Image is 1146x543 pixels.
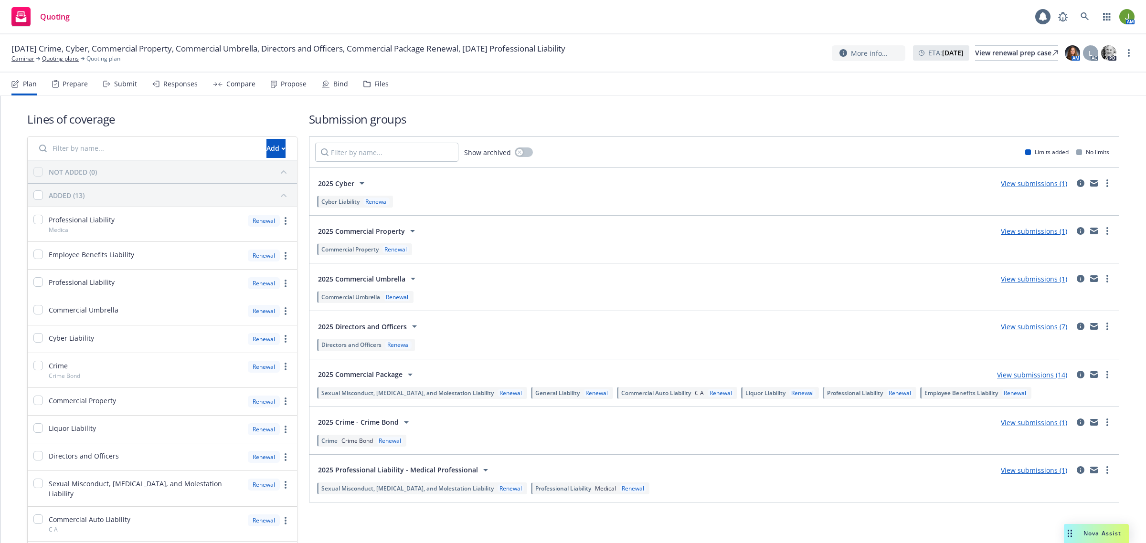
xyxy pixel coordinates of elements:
[374,80,389,88] div: Files
[248,305,280,317] div: Renewal
[11,43,565,54] span: [DATE] Crime, Cyber, Commercial Property, Commercial Umbrella, Directors and Officers, Commercial...
[42,54,79,63] a: Quoting plans
[377,437,403,445] div: Renewal
[333,80,348,88] div: Bind
[1002,389,1028,397] div: Renewal
[8,3,74,30] a: Quoting
[924,389,998,397] span: Employee Benefits Liability
[1102,464,1113,476] a: more
[266,139,286,158] button: Add
[318,178,354,188] span: 2025 Cyber
[318,226,405,236] span: 2025 Commercial Property
[248,277,280,289] div: Renewal
[789,389,816,397] div: Renewal
[280,333,291,345] a: more
[86,54,120,63] span: Quoting plan
[280,250,291,261] a: more
[708,389,734,397] div: Renewal
[975,46,1058,60] div: View renewal prep case
[321,198,360,206] span: Cyber Liability
[1001,322,1067,331] a: View submissions (7)
[1102,417,1113,428] a: more
[49,451,119,461] span: Directors and Officers
[827,389,883,397] span: Professional Liability
[321,293,380,301] span: Commercial Umbrella
[248,333,280,345] div: Renewal
[63,80,88,88] div: Prepare
[1119,9,1135,24] img: photo
[1075,417,1086,428] a: circleInformation
[280,278,291,289] a: more
[1097,7,1116,26] a: Switch app
[498,389,524,397] div: Renewal
[49,190,85,200] div: ADDED (13)
[1088,464,1100,476] a: mail
[248,451,280,463] div: Renewal
[745,389,785,397] span: Liquor Liability
[1001,418,1067,427] a: View submissions (1)
[1075,369,1086,380] a: circleInformation
[341,437,373,445] span: Crime Bond
[280,396,291,407] a: more
[695,389,704,397] span: C A
[1088,417,1100,428] a: mail
[321,389,494,397] span: Sexual Misconduct, [MEDICAL_DATA], and Molestation Liability
[248,250,280,261] div: Renewal
[49,215,115,225] span: Professional Liability
[1025,148,1069,156] div: Limits added
[248,423,280,435] div: Renewal
[1088,225,1100,237] a: mail
[280,215,291,227] a: more
[33,139,261,158] input: Filter by name...
[309,111,1119,127] h1: Submission groups
[1075,225,1086,237] a: circleInformation
[248,479,280,491] div: Renewal
[1101,45,1116,61] img: photo
[1088,178,1100,189] a: mail
[1001,274,1067,283] a: View submissions (1)
[49,305,118,315] span: Commercial Umbrella
[49,250,134,260] span: Employee Benefits Liability
[997,370,1067,379] a: View submissions (14)
[1075,7,1094,26] a: Search
[1088,273,1100,284] a: mail
[621,389,691,397] span: Commercial Auto Liability
[1064,524,1129,543] button: Nova Assist
[315,221,421,240] button: 2025 Commercial Property
[1102,369,1113,380] a: more
[1053,7,1072,26] a: Report a Bug
[315,460,494,480] button: 2025 Professional Liability - Medical Professional
[49,525,58,533] span: C A
[498,484,524,492] div: Renewal
[535,389,580,397] span: General Liability
[280,361,291,372] a: more
[321,484,494,492] span: Sexual Misconduct, [MEDICAL_DATA], and Molestation Liability
[384,293,410,301] div: Renewal
[280,479,291,491] a: more
[1064,524,1076,543] div: Drag to move
[281,80,307,88] div: Propose
[382,245,409,253] div: Renewal
[1075,273,1086,284] a: circleInformation
[1083,529,1121,537] span: Nova Assist
[1088,321,1100,332] a: mail
[942,48,964,57] strong: [DATE]
[321,437,338,445] span: Crime
[318,322,407,332] span: 2025 Directors and Officers
[315,174,371,193] button: 2025 Cyber
[464,147,511,157] span: Show archived
[832,45,905,61] button: More info...
[49,226,70,234] span: Medical
[280,305,291,317] a: more
[49,167,97,177] div: NOT ADDED (0)
[248,396,280,407] div: Renewal
[887,389,913,397] div: Renewal
[49,188,291,203] button: ADDED (13)
[27,111,297,127] h1: Lines of coverage
[584,389,610,397] div: Renewal
[226,80,255,88] div: Compare
[595,484,616,492] span: Medical
[49,423,96,433] span: Liquor Liability
[321,341,382,349] span: Directors and Officers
